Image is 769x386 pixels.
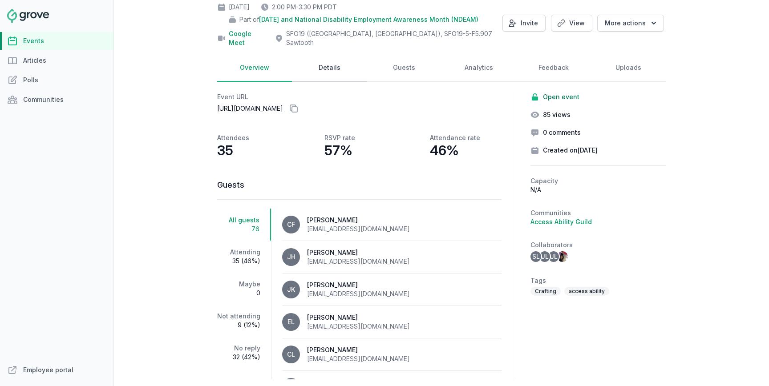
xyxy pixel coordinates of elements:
span: 32 (42%) [217,353,260,362]
span: 76 [217,225,259,233]
a: Attending35 (46%) [217,241,271,273]
button: More actions [597,15,664,32]
p: Attendance rate [430,133,480,142]
h3: Guests [217,180,502,190]
p: RSVP rate [324,133,355,142]
img: Grove [7,9,49,23]
div: [PERSON_NAME] [307,313,410,322]
div: [PERSON_NAME] [307,346,410,354]
span: 35 (46%) [217,257,260,265]
a: Not attending9 (12%) [217,305,271,337]
div: [EMAIL_ADDRESS][DOMAIN_NAME] [307,322,410,331]
span: JL [541,253,549,260]
div: [PERSON_NAME] [307,281,410,289]
div: [EMAIL_ADDRESS][DOMAIN_NAME] [307,354,410,363]
span: 9 (12%) [217,321,260,330]
span: access ability [564,287,609,296]
time: [DATE] [578,146,598,154]
p: Attendees [217,133,249,142]
div: SFO19 ([GEOGRAPHIC_DATA], [GEOGRAPHIC_DATA]) , SFO19-5-F5.907 Sawtooth [275,29,495,47]
div: Part of [228,15,478,24]
a: View [551,15,592,32]
p: [URL][DOMAIN_NAME] [217,101,502,116]
a: No reply32 (42%) [217,337,271,369]
div: [EMAIL_ADDRESS][DOMAIN_NAME] [307,225,410,233]
a: Details [292,54,367,82]
span: Created on [543,146,598,155]
span: JL [550,253,558,260]
a: Overview [217,54,292,82]
a: All guests76 [217,209,271,241]
a: Maybe0 [217,273,271,305]
div: [EMAIL_ADDRESS][DOMAIN_NAME] [307,289,410,298]
h2: Collaborators [530,241,666,249]
h2: Tags [530,276,666,285]
span: 0 comments [543,128,581,137]
h2: Event URL [217,92,502,101]
p: N/A [530,185,666,194]
p: 46% [430,142,459,158]
div: [EMAIL_ADDRESS][DOMAIN_NAME] [307,257,410,266]
span: CF [287,221,295,228]
h2: Communities [530,209,666,217]
nav: Tabs [217,209,271,379]
a: Feedback [516,54,591,82]
p: 57% [324,142,352,158]
span: JH [287,254,295,260]
span: CL [287,351,295,358]
span: JK [287,286,295,293]
button: Invite [502,15,546,32]
p: 35 [217,142,233,158]
div: [PERSON_NAME] [307,216,410,225]
span: SL [532,253,540,260]
a: Uploads [591,54,666,82]
a: Google Meet [229,29,264,47]
a: Access Ability Guild [530,217,666,226]
span: [DATE] and National Disability Employment Awareness Month (NDEAM) [259,15,478,24]
span: Crafting [530,287,561,296]
span: 85 views [543,110,571,119]
h2: Capacity [530,177,666,185]
span: EL [287,319,295,325]
span: Open event [543,92,579,101]
span: 0 [217,289,260,298]
div: 2:00 PM - 3:30 PM PDT [260,3,337,12]
a: Guests [367,54,441,82]
div: [DATE] [217,3,250,12]
a: Analytics [441,54,516,82]
div: [PERSON_NAME] [307,248,410,257]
